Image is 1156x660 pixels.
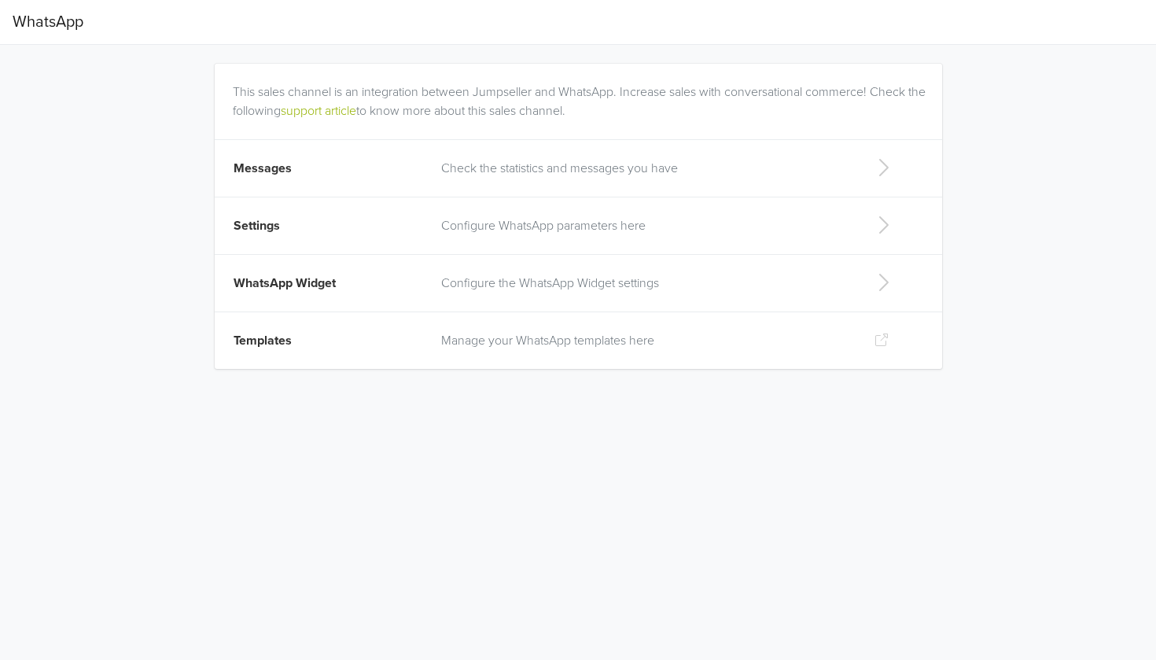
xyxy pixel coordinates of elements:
p: Manage your WhatsApp templates here [441,331,849,350]
span: WhatsApp Widget [234,275,336,291]
a: to know more about this sales channel. [356,103,565,119]
span: Templates [234,333,292,348]
span: Settings [234,218,280,234]
div: This sales channel is an integration between Jumpseller and WhatsApp. Increase sales with convers... [233,64,930,120]
p: Configure WhatsApp parameters here [441,216,849,235]
span: WhatsApp [13,6,83,38]
p: Check the statistics and messages you have [441,159,849,178]
p: Configure the WhatsApp Widget settings [441,274,849,293]
a: support article [281,103,356,119]
span: Messages [234,160,292,176]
